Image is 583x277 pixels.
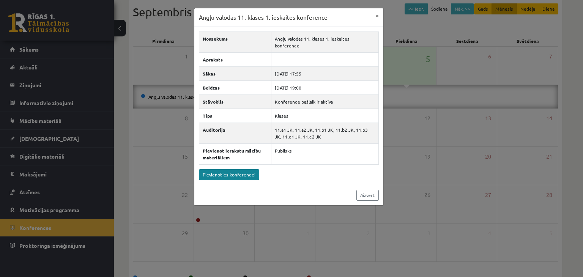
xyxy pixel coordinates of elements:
td: [DATE] 17:55 [271,66,378,80]
td: [DATE] 19:00 [271,80,378,94]
td: Angļu valodas 11. klases 1. ieskaites konference [271,31,378,52]
td: 11.a1 JK, 11.a2 JK, 11.b1 JK, 11.b2 JK, 11.b3 JK, 11.c1 JK, 11.c2 JK [271,123,378,143]
a: Aizvērt [356,190,379,201]
th: Sākas [199,66,271,80]
h3: Angļu valodas 11. klases 1. ieskaites konference [199,13,328,22]
th: Nosaukums [199,31,271,52]
th: Tips [199,109,271,123]
a: Pievienoties konferencei [199,169,259,180]
th: Pievienot ierakstu mācību materiāliem [199,143,271,164]
td: Klases [271,109,378,123]
th: Auditorija [199,123,271,143]
th: Apraksts [199,52,271,66]
th: Stāvoklis [199,94,271,109]
td: Publisks [271,143,378,164]
button: × [371,8,383,23]
th: Beidzas [199,80,271,94]
td: Konference pašlaik ir aktīva [271,94,378,109]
